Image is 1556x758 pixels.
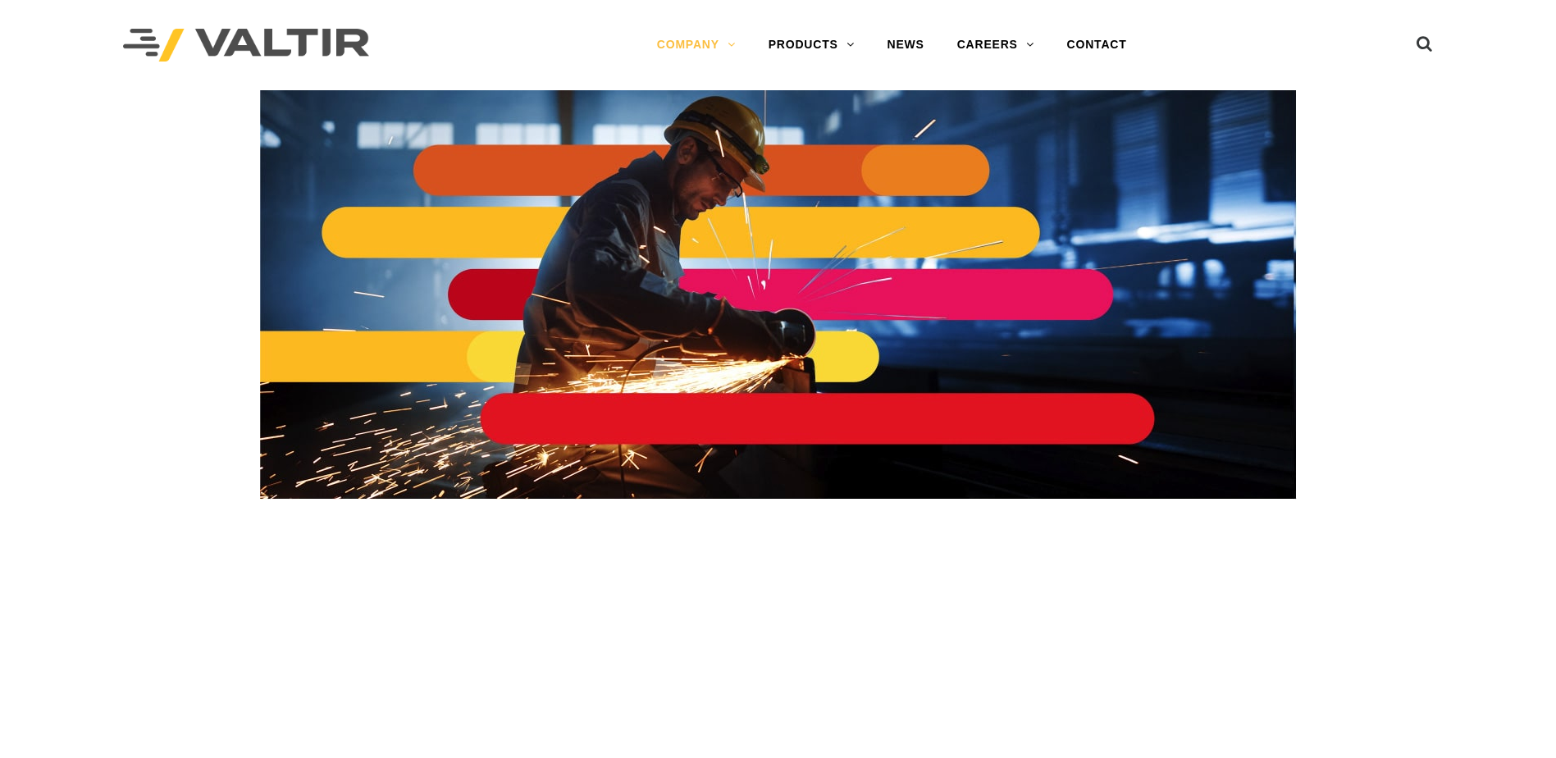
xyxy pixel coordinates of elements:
a: CONTACT [1051,29,1143,62]
a: CAREERS [941,29,1051,62]
a: COMPANY [641,29,752,62]
a: NEWS [871,29,941,62]
a: PRODUCTS [752,29,871,62]
img: Valtir [123,29,369,62]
